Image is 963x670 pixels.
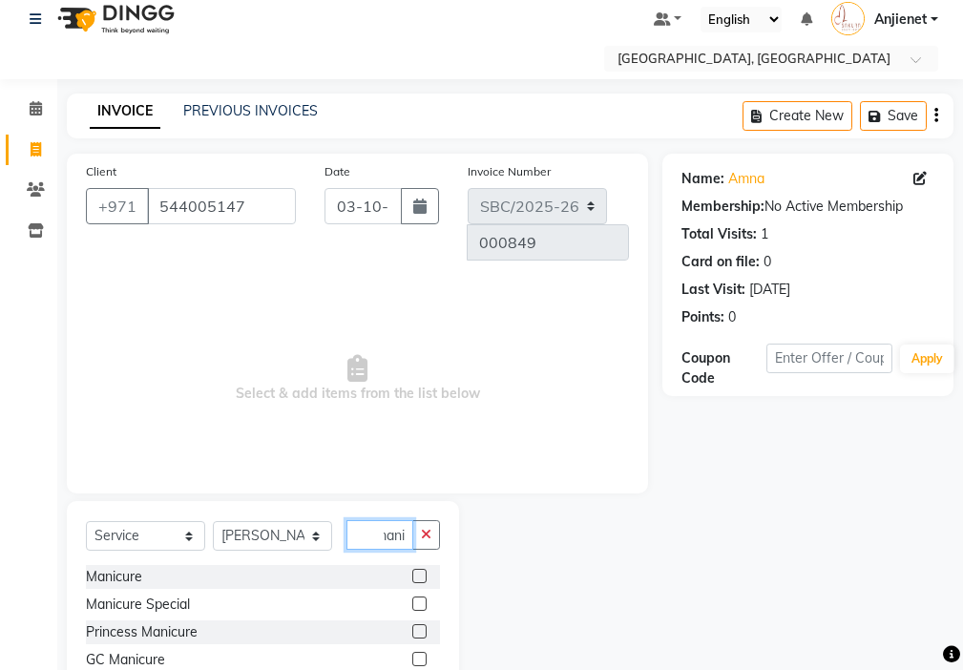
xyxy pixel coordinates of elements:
div: Membership: [681,197,764,217]
div: Princess Manicure [86,622,198,642]
button: Apply [900,345,954,373]
label: Client [86,163,116,180]
div: 0 [764,252,771,272]
div: GC Manicure [86,650,165,670]
img: Anjienet [831,2,865,35]
div: [DATE] [749,280,790,300]
div: Card on file: [681,252,760,272]
input: Search or Scan [346,520,413,550]
div: 0 [728,307,736,327]
div: Manicure Special [86,595,190,615]
div: Name: [681,169,724,189]
span: Select & add items from the list below [86,283,629,474]
div: Coupon Code [681,348,765,388]
div: No Active Membership [681,197,934,217]
span: Anjienet [874,10,927,30]
a: INVOICE [90,94,160,129]
button: Create New [743,101,852,131]
label: Date [324,163,350,180]
div: Last Visit: [681,280,745,300]
input: Search by Name/Mobile/Email/Code [147,188,296,224]
button: Save [860,101,927,131]
div: Manicure [86,567,142,587]
div: Total Visits: [681,224,757,244]
a: Amna [728,169,764,189]
div: Points: [681,307,724,327]
a: PREVIOUS INVOICES [183,102,318,119]
button: +971 [86,188,149,224]
input: Enter Offer / Coupon Code [766,344,892,373]
div: 1 [761,224,768,244]
label: Invoice Number [468,163,551,180]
